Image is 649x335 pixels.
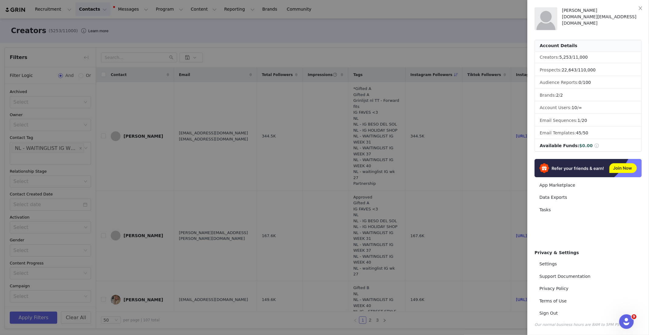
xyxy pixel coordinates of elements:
span: / [572,105,582,110]
span: / [577,118,587,123]
div: [PERSON_NAME] [562,7,642,14]
a: Tasks [535,204,642,216]
span: 11,000 [573,55,588,60]
img: placeholder-profile.jpg [535,7,557,30]
span: 2 [560,93,563,98]
li: Email Templates: [535,127,641,139]
span: 50 [583,130,588,135]
span: 20 [582,118,587,123]
img: Refer & Earn [535,159,642,177]
li: Account Users: [535,102,641,114]
span: 110,000 [578,67,596,72]
li: Creators: [535,52,641,63]
a: Data Exports [535,192,642,203]
a: Settings [535,258,642,270]
span: / [556,93,563,98]
span: 9 [632,314,637,319]
li: Prospects: [535,64,641,76]
span: Privacy & Settings [535,250,579,255]
span: 2 [556,93,559,98]
span: / [559,55,588,60]
a: App Marketplace [535,180,642,191]
div: [DOMAIN_NAME][EMAIL_ADDRESS][DOMAIN_NAME] [562,14,642,26]
span: Our normal business hours are 8AM to 5PM PST. [535,323,622,327]
iframe: Intercom live chat [619,314,634,329]
span: $0.00 [579,143,593,148]
span: / [562,67,596,72]
a: Terms of Use [535,295,642,307]
span: ∞ [578,105,582,110]
span: 0 [579,80,581,85]
a: Privacy Policy [535,283,642,294]
span: Available Funds: [540,143,579,148]
span: / [576,130,588,135]
span: 1 [577,118,580,123]
a: Support Documentation [535,271,642,282]
span: 10 [572,105,577,110]
span: 100 [583,80,591,85]
span: 22,643 [562,67,577,72]
li: Email Sequences: [535,115,641,126]
span: 5,253 [559,55,571,60]
li: Brands: [535,90,641,101]
li: Audience Reports: / [535,77,641,88]
div: Account Details [535,40,641,52]
a: Sign Out [535,308,642,319]
span: 45 [576,130,581,135]
i: icon: close [638,6,643,11]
